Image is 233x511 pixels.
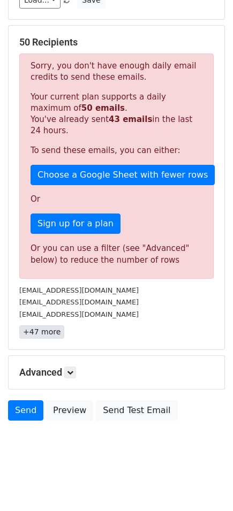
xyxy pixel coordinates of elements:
a: +47 more [19,325,64,339]
small: [EMAIL_ADDRESS][DOMAIN_NAME] [19,286,139,294]
a: Sign up for a plan [31,213,121,234]
a: Send [8,400,43,421]
h5: Advanced [19,367,214,378]
h5: 50 Recipients [19,36,214,48]
p: To send these emails, you can either: [31,145,202,156]
p: Or [31,194,202,205]
strong: 50 emails [81,103,125,113]
p: Sorry, you don't have enough daily email credits to send these emails. [31,60,202,83]
small: [EMAIL_ADDRESS][DOMAIN_NAME] [19,298,139,306]
a: Send Test Email [96,400,177,421]
iframe: Chat Widget [179,460,233,511]
p: Your current plan supports a daily maximum of . You've already sent in the last 24 hours. [31,91,202,136]
a: Preview [46,400,93,421]
strong: 43 emails [109,115,152,124]
div: วิดเจ็ตการแชท [179,460,233,511]
small: [EMAIL_ADDRESS][DOMAIN_NAME] [19,310,139,318]
a: Choose a Google Sheet with fewer rows [31,165,215,185]
div: Or you can use a filter (see "Advanced" below) to reduce the number of rows [31,242,202,266]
